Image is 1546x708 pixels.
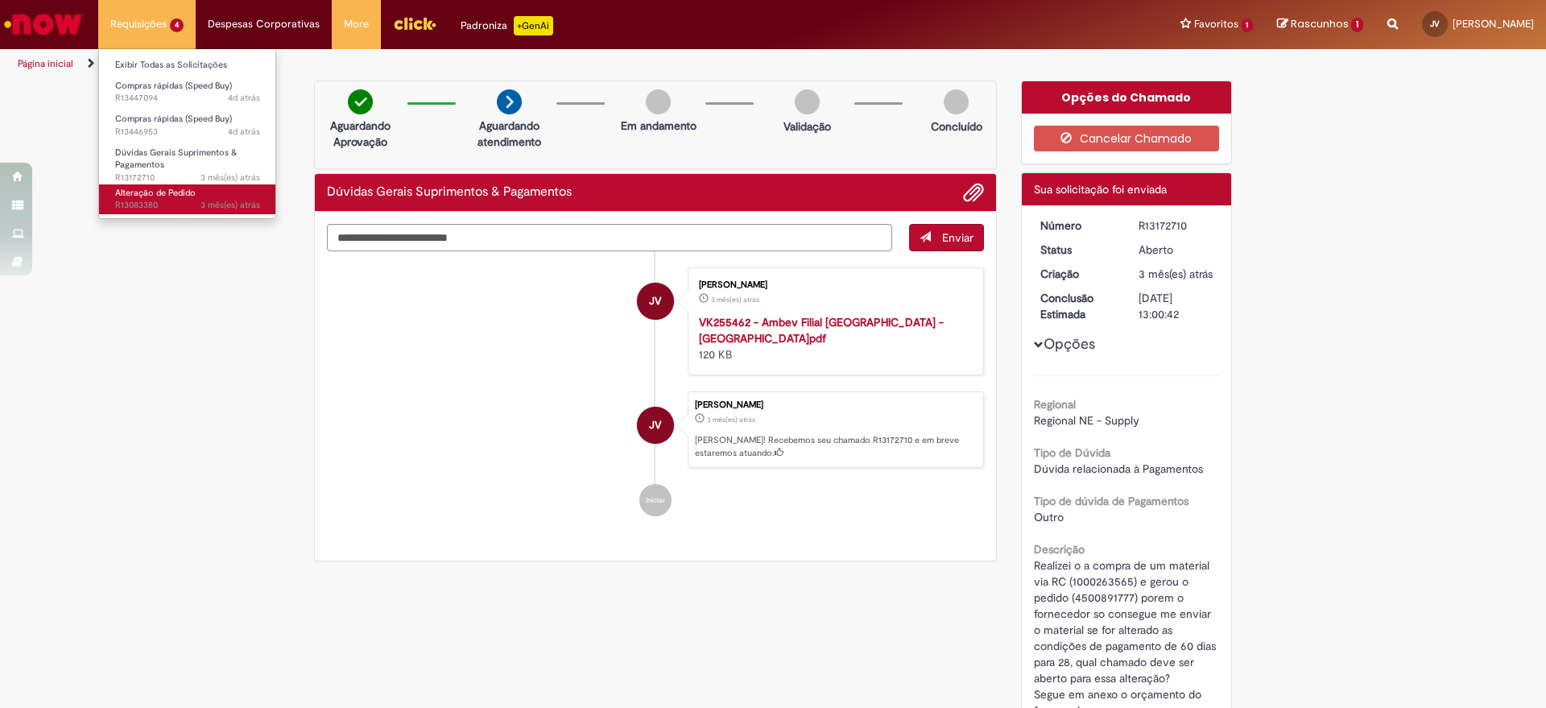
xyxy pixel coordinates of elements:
[1034,542,1085,557] b: Descrição
[1139,267,1213,281] span: 3 mês(es) atrás
[115,80,232,92] span: Compras rápidas (Speed Buy)
[514,16,553,35] p: +GenAi
[1034,494,1188,508] b: Tipo de dúvida de Pagamentos
[699,315,944,346] a: VK255462 - Ambev Filial [GEOGRAPHIC_DATA] - [GEOGRAPHIC_DATA]pdf
[1034,462,1203,476] span: Dúvida relacionada à Pagamentos
[963,182,984,203] button: Adicionar anexos
[711,295,759,304] time: 12/06/2025 15:00:17
[228,92,260,104] time: 26/08/2025 09:45:34
[1034,126,1220,151] button: Cancelar Chamado
[711,295,759,304] span: 3 mês(es) atrás
[1034,413,1139,428] span: Regional NE - Supply
[115,92,260,105] span: R13447094
[646,89,671,114] img: img-circle-grey.png
[1430,19,1440,29] span: JV
[944,89,969,114] img: img-circle-grey.png
[470,118,548,150] p: Aguardando atendimento
[200,199,260,211] span: 3 mês(es) atrás
[699,280,967,290] div: [PERSON_NAME]
[393,11,436,35] img: click_logo_yellow_360x200.png
[795,89,820,114] img: img-circle-grey.png
[637,407,674,444] div: Jonas Silva Vieira
[18,57,73,70] a: Página inicial
[1277,17,1363,32] a: Rascunhos
[327,391,984,469] li: Jonas Silva Vieira
[1028,290,1127,322] dt: Conclusão Estimada
[942,230,973,245] span: Enviar
[115,126,260,139] span: R13446953
[115,187,196,199] span: Alteração de Pedido
[344,16,369,32] span: More
[1034,182,1167,197] span: Sua solicitação foi enviada
[327,224,892,251] textarea: Digite sua mensagem aqui...
[99,144,276,179] a: Aberto R13172710 : Dúvidas Gerais Suprimentos & Pagamentos
[327,251,984,533] ul: Histórico de tíquete
[699,314,967,362] div: 120 KB
[1028,242,1127,258] dt: Status
[327,185,572,200] h2: Dúvidas Gerais Suprimentos & Pagamentos Histórico de tíquete
[98,48,276,219] ul: Requisições
[1139,266,1213,282] div: 12/06/2025 15:00:39
[1028,217,1127,234] dt: Número
[461,16,553,35] div: Padroniza
[2,8,85,40] img: ServiceNow
[1139,267,1213,281] time: 12/06/2025 15:00:39
[783,118,831,135] p: Validação
[1034,445,1110,460] b: Tipo de Dúvida
[1139,242,1213,258] div: Aberto
[1139,290,1213,322] div: [DATE] 13:00:42
[1034,397,1076,412] b: Regional
[115,147,237,172] span: Dúvidas Gerais Suprimentos & Pagamentos
[99,56,276,74] a: Exibir Todas as Solicitações
[707,415,755,424] span: 3 mês(es) atrás
[707,415,755,424] time: 12/06/2025 15:00:39
[99,110,276,140] a: Aberto R13446953 : Compras rápidas (Speed Buy)
[637,283,674,320] div: Jonas Silva Vieira
[99,184,276,214] a: Aberto R13083380 : Alteração de Pedido
[1351,18,1363,32] span: 1
[228,92,260,104] span: 4d atrás
[208,16,320,32] span: Despesas Corporativas
[115,113,232,125] span: Compras rápidas (Speed Buy)
[200,172,260,184] span: 3 mês(es) atrás
[1194,16,1238,32] span: Favoritos
[1022,81,1232,114] div: Opções do Chamado
[621,118,697,134] p: Em andamento
[649,282,661,321] span: JV
[200,172,260,184] time: 12/06/2025 15:00:40
[321,118,399,150] p: Aguardando Aprovação
[99,77,276,107] a: Aberto R13447094 : Compras rápidas (Speed Buy)
[170,19,184,32] span: 4
[1028,266,1127,282] dt: Criação
[1291,16,1349,31] span: Rascunhos
[115,199,260,212] span: R13083380
[228,126,260,138] span: 4d atrás
[110,16,167,32] span: Requisições
[497,89,522,114] img: arrow-next.png
[115,172,260,184] span: R13172710
[1139,217,1213,234] div: R13172710
[1034,510,1064,524] span: Outro
[909,224,984,251] button: Enviar
[1453,17,1534,31] span: [PERSON_NAME]
[1242,19,1254,32] span: 1
[200,199,260,211] time: 21/05/2025 14:07:26
[649,406,661,445] span: JV
[695,400,975,410] div: [PERSON_NAME]
[931,118,982,135] p: Concluído
[348,89,373,114] img: check-circle-green.png
[12,49,1019,79] ul: Trilhas de página
[695,434,975,459] p: [PERSON_NAME]! Recebemos seu chamado R13172710 e em breve estaremos atuando.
